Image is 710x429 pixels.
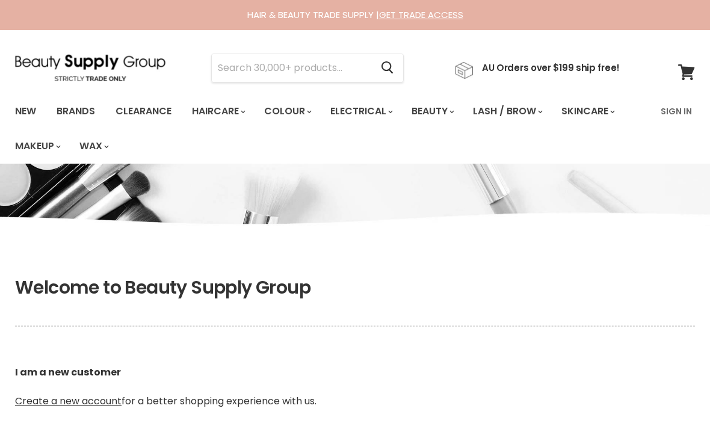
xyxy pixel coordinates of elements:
[321,99,400,124] a: Electrical
[15,365,121,379] b: I am a new customer
[552,99,622,124] a: Skincare
[106,99,181,124] a: Clearance
[70,134,116,159] a: Wax
[653,99,699,124] a: Sign In
[15,277,695,298] h1: Welcome to Beauty Supply Group
[6,134,68,159] a: Makeup
[15,394,122,408] a: Create a new account
[48,99,104,124] a: Brands
[6,99,45,124] a: New
[379,8,463,21] a: GET TRADE ACCESS
[371,54,403,82] button: Search
[464,99,550,124] a: Lash / Brow
[403,99,461,124] a: Beauty
[211,54,404,82] form: Product
[6,94,653,164] ul: Main menu
[255,99,319,124] a: Colour
[212,54,371,82] input: Search
[650,372,698,417] iframe: Gorgias live chat messenger
[183,99,253,124] a: Haircare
